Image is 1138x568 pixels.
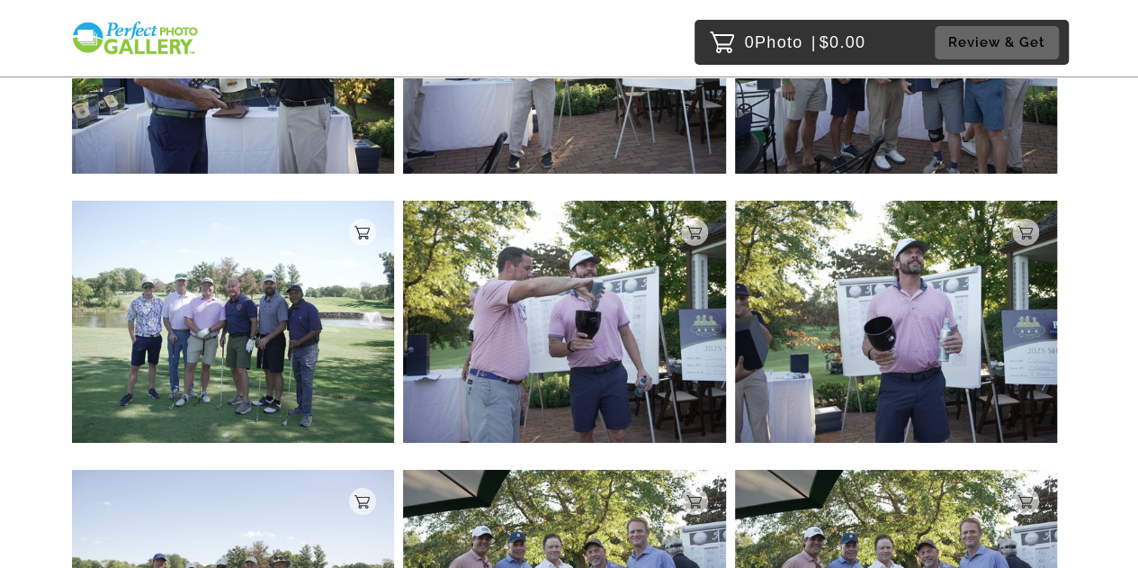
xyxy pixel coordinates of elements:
img: Snapphound Logo [70,20,200,57]
span: | [811,33,817,51]
button: Review & Get [935,26,1059,59]
img: 221862 [403,201,725,443]
a: Review & Get [935,26,1064,59]
p: 0 $0.00 [745,28,866,57]
img: 221874 [735,201,1057,443]
img: 221977 [72,201,394,443]
span: Photo [755,28,803,57]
